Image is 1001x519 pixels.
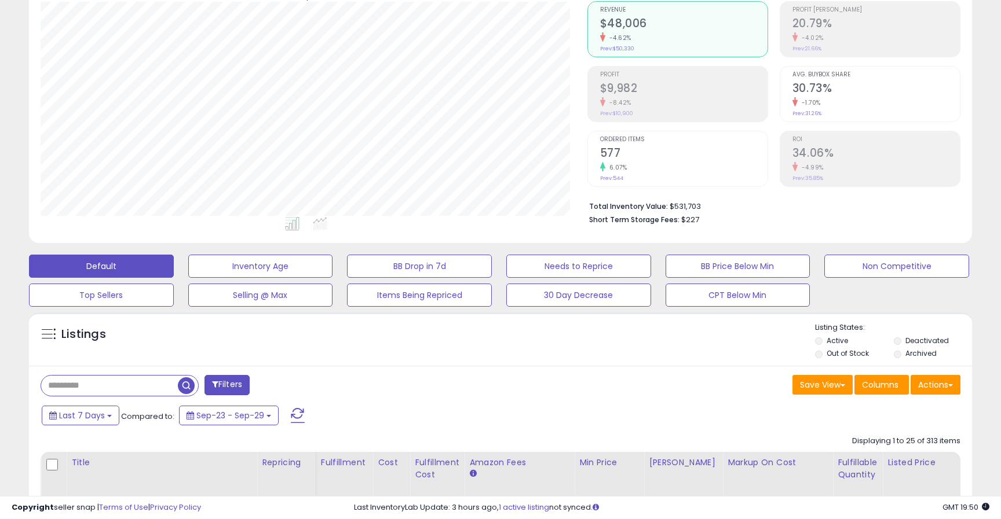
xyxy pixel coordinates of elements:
span: Profit [600,72,768,78]
span: Sep-23 - Sep-29 [196,410,264,421]
button: Items Being Repriced [347,284,492,307]
label: Out of Stock [827,348,869,358]
div: Fulfillment Cost [415,457,459,481]
span: Compared to: [121,411,174,422]
button: Selling @ Max [188,284,333,307]
h5: Listings [61,326,106,343]
th: The percentage added to the cost of goods (COGS) that forms the calculator for Min & Max prices. [723,452,833,498]
small: Prev: 35.85% [792,175,823,182]
div: Repricing [262,457,311,469]
div: Min Price [579,457,639,469]
div: Fulfillable Quantity [838,457,878,481]
div: Listed Price [887,457,988,469]
button: Top Sellers [29,284,174,307]
label: Archived [905,348,937,358]
div: Markup on Cost [728,457,828,469]
span: Avg. Buybox Share [792,72,960,78]
label: Deactivated [905,336,949,345]
h2: 34.06% [792,146,960,162]
small: -8.42% [605,98,631,107]
p: Listing States: [815,322,971,333]
button: CPT Below Min [666,284,810,307]
b: Total Inventory Value: [589,201,668,211]
small: -4.02% [798,34,824,42]
small: 6.07% [605,163,627,172]
li: $531,703 [589,198,952,212]
button: Save View [792,375,853,395]
small: Prev: $50,330 [600,45,634,52]
small: Prev: 544 [600,175,623,182]
div: Title [71,457,252,469]
div: Last InventoryLab Update: 3 hours ago, not synced. [354,502,989,513]
small: -4.99% [798,163,824,172]
h2: $48,006 [600,17,768,32]
button: Last 7 Days [42,406,119,425]
button: Sep-23 - Sep-29 [179,406,279,425]
button: Needs to Reprice [506,255,651,278]
button: Inventory Age [188,255,333,278]
button: BB Price Below Min [666,255,810,278]
span: Profit [PERSON_NAME] [792,7,960,13]
h2: 30.73% [792,82,960,97]
button: Actions [911,375,960,395]
button: BB Drop in 7d [347,255,492,278]
span: Revenue [600,7,768,13]
button: 30 Day Decrease [506,284,651,307]
span: 2025-10-7 19:50 GMT [942,502,989,513]
span: Ordered Items [600,137,768,143]
div: seller snap | | [12,502,201,513]
strong: Copyright [12,502,54,513]
button: Default [29,255,174,278]
span: Columns [862,379,898,391]
h2: 577 [600,146,768,162]
b: Short Term Storage Fees: [589,215,679,224]
label: Active [827,336,848,345]
button: Columns [854,375,909,395]
a: Terms of Use [99,502,148,513]
h2: $9,982 [600,82,768,97]
div: Displaying 1 to 25 of 313 items [852,436,960,447]
a: 1 active listing [499,502,549,513]
span: Last 7 Days [59,410,105,421]
div: [PERSON_NAME] [649,457,718,469]
small: Amazon Fees. [469,469,476,479]
div: Fulfillment [321,457,368,469]
span: $227 [681,214,699,225]
small: Prev: 21.66% [792,45,821,52]
span: ROI [792,137,960,143]
small: -4.62% [605,34,631,42]
h2: 20.79% [792,17,960,32]
div: Amazon Fees [469,457,569,469]
small: -1.70% [798,98,821,107]
button: Filters [204,375,250,395]
small: Prev: 31.26% [792,110,821,117]
button: Non Competitive [824,255,969,278]
a: Privacy Policy [150,502,201,513]
small: Prev: $10,900 [600,110,633,117]
div: Cost [378,457,405,469]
